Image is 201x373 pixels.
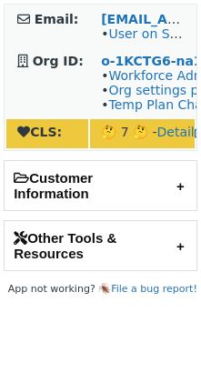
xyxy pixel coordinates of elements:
strong: CLS: [17,125,62,139]
h2: Customer Information [5,161,196,210]
td: 🤔 7 🤔 - [90,119,195,148]
footer: App not working? 🪳 [4,280,197,298]
strong: Org ID: [33,54,84,68]
a: File a bug report! [111,283,197,295]
strong: Email: [35,12,79,26]
h2: Other Tools & Resources [5,221,196,270]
